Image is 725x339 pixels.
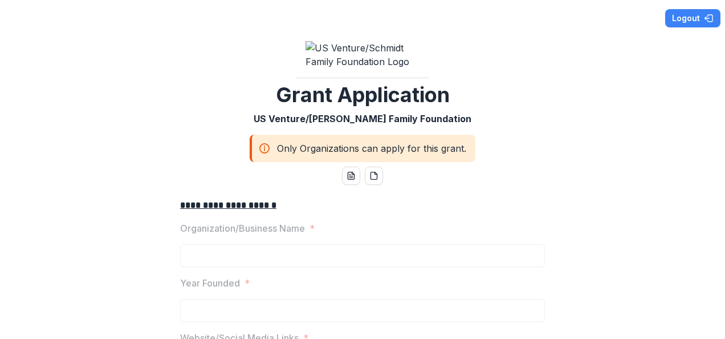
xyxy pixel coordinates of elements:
p: Organization/Business Name [180,221,305,235]
button: Logout [665,9,720,27]
button: word-download [342,167,360,185]
img: US Venture/Schmidt Family Foundation Logo [306,41,419,68]
div: Only Organizations can apply for this grant. [250,135,475,162]
h2: Grant Application [276,83,450,107]
p: Year Founded [180,276,240,290]
p: US Venture/[PERSON_NAME] Family Foundation [254,112,471,126]
button: pdf-download [365,167,383,185]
